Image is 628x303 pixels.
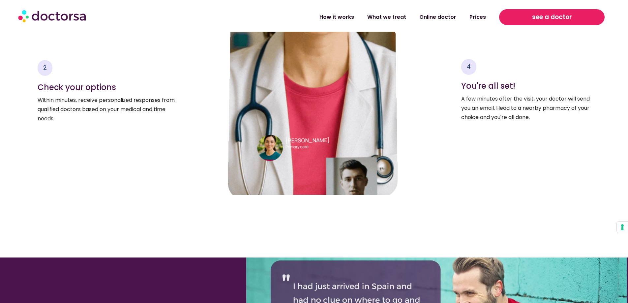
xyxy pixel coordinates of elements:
p: Primary care [285,143,370,150]
h4: Check your options [38,83,176,92]
h4: [PERSON_NAME] [286,136,370,144]
a: What we treat [361,10,413,25]
a: see a doctor [499,9,605,25]
span: see a doctor [532,12,572,22]
span: 4 [467,62,471,71]
p: Within minutes, receive personalized responses from qualified doctors based on your medical and t... [38,96,176,123]
nav: Menu [162,10,493,25]
a: How it works [313,10,361,25]
h4: You're all set! [461,81,590,91]
span: 2 [43,63,47,72]
a: Online doctor [413,10,463,25]
a: Prices [463,10,493,25]
button: Your consent preferences for tracking technologies [617,222,628,233]
p: A few minutes after the visit, your doctor will send you an email. Head to a nearby pharmacy of y... [461,94,590,122]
